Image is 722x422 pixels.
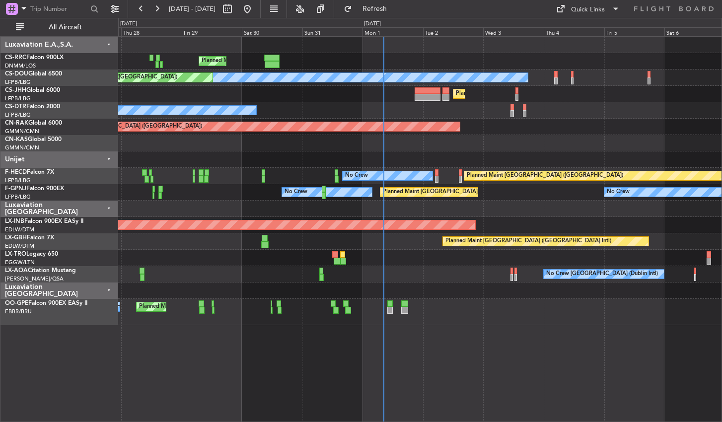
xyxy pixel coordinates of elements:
div: Planned Maint [GEOGRAPHIC_DATA] ([GEOGRAPHIC_DATA] National) [139,299,319,314]
div: No Crew [285,185,307,200]
a: GMMN/CMN [5,128,39,135]
span: All Aircraft [26,24,105,31]
a: F-GPNJFalcon 900EX [5,186,64,192]
a: [PERSON_NAME]/QSA [5,275,64,282]
div: Planned Maint [GEOGRAPHIC_DATA] ([GEOGRAPHIC_DATA]) [383,185,539,200]
span: LX-TRO [5,251,26,257]
div: No Crew [345,168,368,183]
a: CN-KASGlobal 5000 [5,137,62,142]
a: F-HECDFalcon 7X [5,169,54,175]
span: F-HECD [5,169,27,175]
a: LFPB/LBG [5,95,31,102]
a: CS-DOUGlobal 6500 [5,71,62,77]
a: GMMN/CMN [5,144,39,151]
a: LFPB/LBG [5,111,31,119]
a: OO-GPEFalcon 900EX EASy II [5,300,87,306]
span: CS-JHH [5,87,26,93]
div: Sat 30 [242,27,302,36]
span: Refresh [354,5,396,12]
span: LX-AOA [5,268,28,274]
a: EBBR/BRU [5,308,32,315]
a: CS-RRCFalcon 900LX [5,55,64,61]
a: LX-TROLegacy 650 [5,251,58,257]
span: LX-GBH [5,235,27,241]
div: Planned Maint [GEOGRAPHIC_DATA] ([GEOGRAPHIC_DATA]) [456,86,612,101]
span: F-GPNJ [5,186,26,192]
div: Planned Maint [GEOGRAPHIC_DATA] ([GEOGRAPHIC_DATA]) [202,54,358,69]
div: [DATE] [364,20,381,28]
span: CS-DTR [5,104,26,110]
span: CN-RAK [5,120,28,126]
a: CS-JHHGlobal 6000 [5,87,60,93]
a: LFPB/LBG [5,177,31,184]
button: Quick Links [551,1,625,17]
div: No Crew [GEOGRAPHIC_DATA] (Dublin Intl) [546,267,658,281]
button: All Aircraft [11,19,108,35]
span: CS-RRC [5,55,26,61]
a: CN-RAKGlobal 6000 [5,120,62,126]
div: Thu 28 [121,27,182,36]
div: [DATE] [120,20,137,28]
div: Thu 4 [544,27,604,36]
div: Tue 2 [423,27,484,36]
a: LFPB/LBG [5,78,31,86]
span: LX-INB [5,218,24,224]
span: OO-GPE [5,300,28,306]
span: CN-KAS [5,137,28,142]
div: Fri 29 [182,27,242,36]
a: CS-DTRFalcon 2000 [5,104,60,110]
span: [DATE] - [DATE] [169,4,216,13]
a: LFPB/LBG [5,193,31,201]
a: LX-AOACitation Mustang [5,268,76,274]
div: Planned Maint [GEOGRAPHIC_DATA] ([GEOGRAPHIC_DATA]) [467,168,623,183]
div: Quick Links [571,5,605,15]
div: Wed 3 [483,27,544,36]
a: LX-GBHFalcon 7X [5,235,54,241]
span: CS-DOU [5,71,28,77]
a: LX-INBFalcon 900EX EASy II [5,218,83,224]
div: No Crew [607,185,630,200]
input: Trip Number [30,1,87,16]
div: Sun 31 [302,27,363,36]
a: EGGW/LTN [5,259,35,266]
a: EDLW/DTM [5,226,34,233]
a: EDLW/DTM [5,242,34,250]
div: Mon 1 [362,27,423,36]
button: Refresh [339,1,399,17]
div: Planned Maint [GEOGRAPHIC_DATA] ([GEOGRAPHIC_DATA] Intl) [445,234,611,249]
div: Planned Maint [GEOGRAPHIC_DATA] ([GEOGRAPHIC_DATA]) [46,119,202,134]
div: Fri 5 [604,27,665,36]
a: DNMM/LOS [5,62,36,70]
